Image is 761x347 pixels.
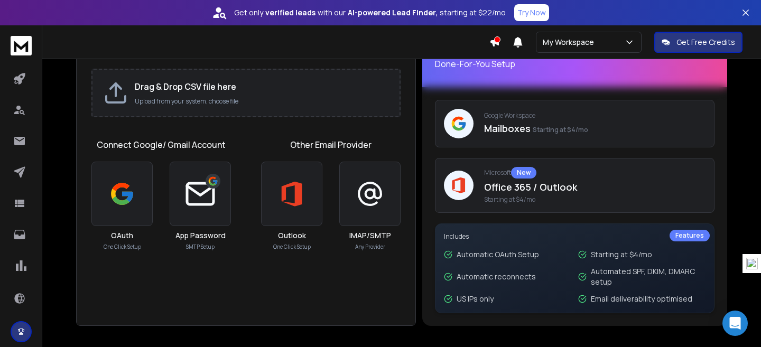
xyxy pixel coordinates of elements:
[591,266,706,287] p: Automated SPF, DKIM, DMARC setup
[186,243,215,251] p: SMTP Setup
[484,180,706,194] p: Office 365 / Outlook
[97,138,226,151] h1: Connect Google/ Gmail Account
[135,80,389,93] h2: Drag & Drop CSV file here
[533,125,588,134] span: Starting at $4/mo
[104,243,141,251] p: One Click Setup
[484,167,706,179] p: Microsoft
[484,195,706,204] span: Starting at $4/mo
[11,36,32,55] img: logo
[484,111,706,120] p: Google Workspace
[349,230,391,241] h3: IMAP/SMTP
[265,7,315,18] strong: verified leads
[511,167,536,179] div: New
[591,294,692,304] p: Email deliverability optimised
[457,294,494,304] p: US IPs only
[234,7,506,18] p: Get only with our starting at $22/mo
[670,230,710,241] div: Features
[543,37,598,48] p: My Workspace
[654,32,743,53] button: Get Free Credits
[591,249,652,260] p: Starting at $4/mo
[484,121,706,136] p: Mailboxes
[435,58,714,70] p: Done-For-You Setup
[290,138,372,151] h1: Other Email Provider
[444,232,706,241] p: Includes
[135,97,389,106] p: Upload from your system, choose file
[355,243,385,251] p: Any Provider
[278,230,306,241] h3: Outlook
[273,243,311,251] p: One Click Setup
[457,249,539,260] p: Automatic OAuth Setup
[514,4,549,21] button: Try Now
[676,37,735,48] p: Get Free Credits
[722,311,748,336] div: Open Intercom Messenger
[348,7,438,18] strong: AI-powered Lead Finder,
[517,7,546,18] p: Try Now
[175,230,226,241] h3: App Password
[457,271,536,282] p: Automatic reconnects
[111,230,133,241] h3: OAuth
